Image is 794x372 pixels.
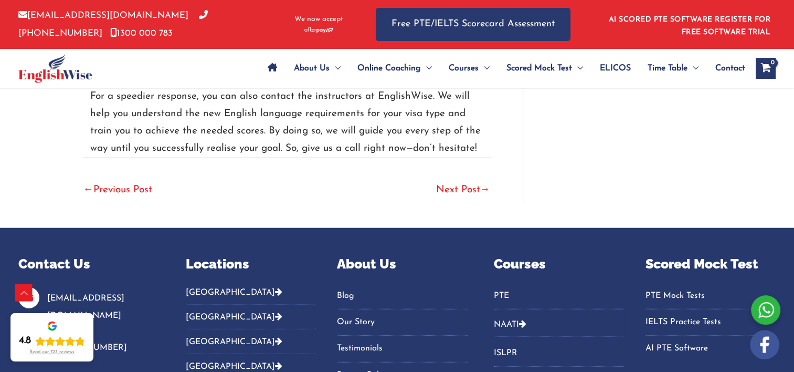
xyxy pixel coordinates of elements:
[645,287,776,305] a: PTE Mock Tests
[337,314,468,331] a: Our Story
[750,330,779,359] img: white-facebook.png
[18,254,160,274] p: Contact Us
[337,340,468,357] a: Testimonials
[602,7,776,42] aside: Header Widget 1
[609,16,771,36] a: AI SCORED PTE SOFTWARE REGISTER FOR FREE SOFTWARE TRIAL
[337,254,468,274] p: About Us
[376,8,570,41] a: Free PTE/IELTS Scorecard Assessment
[349,50,440,87] a: Online CoachingMenu Toggle
[330,50,341,87] span: Menu Toggle
[494,287,624,305] a: PTE
[494,321,519,329] a: NAATI
[436,179,490,202] a: Next Post
[90,88,483,158] p: For a speedier response, you can also contact the instructors at EnglishWise. We will help you un...
[645,287,776,358] nav: Menu
[494,345,624,362] a: ISLPR
[186,287,316,305] button: [GEOGRAPHIC_DATA]
[421,50,432,87] span: Menu Toggle
[715,50,745,87] span: Contact
[480,185,490,195] span: →
[82,158,491,203] nav: Post navigation
[337,287,468,305] a: Blog
[29,349,75,355] div: Read our 723 reviews
[479,50,490,87] span: Menu Toggle
[506,50,572,87] span: Scored Mock Test
[357,50,421,87] span: Online Coaching
[494,287,624,309] nav: Menu
[18,54,92,83] img: cropped-ew-logo
[639,50,707,87] a: Time TableMenu Toggle
[18,11,188,20] a: [EMAIL_ADDRESS][DOMAIN_NAME]
[648,50,687,87] span: Time Table
[294,14,343,25] span: We now accept
[19,335,85,347] div: Rating: 4.8 out of 5
[707,50,745,87] a: Contact
[83,179,152,202] a: Previous Post
[645,254,776,274] p: Scored Mock Test
[304,27,333,33] img: Afterpay-Logo
[449,50,479,87] span: Courses
[645,314,776,331] a: IELTS Practice Tests
[687,50,698,87] span: Menu Toggle
[285,50,349,87] a: About UsMenu Toggle
[83,185,93,195] span: ←
[494,312,624,337] button: NAATI
[110,29,173,38] a: 1300 000 783
[600,50,631,87] span: ELICOS
[18,11,208,37] a: [PHONE_NUMBER]
[494,254,624,274] p: Courses
[186,329,316,354] button: [GEOGRAPHIC_DATA]
[440,50,498,87] a: CoursesMenu Toggle
[47,294,124,320] a: [EMAIL_ADDRESS][DOMAIN_NAME]
[756,58,776,79] a: View Shopping Cart, empty
[19,335,31,347] div: 4.8
[645,340,776,357] a: AI PTE Software
[186,305,316,329] button: [GEOGRAPHIC_DATA]
[572,50,583,87] span: Menu Toggle
[259,50,745,87] nav: Site Navigation: Main Menu
[186,254,316,274] p: Locations
[294,50,330,87] span: About Us
[591,50,639,87] a: ELICOS
[498,50,591,87] a: Scored Mock TestMenu Toggle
